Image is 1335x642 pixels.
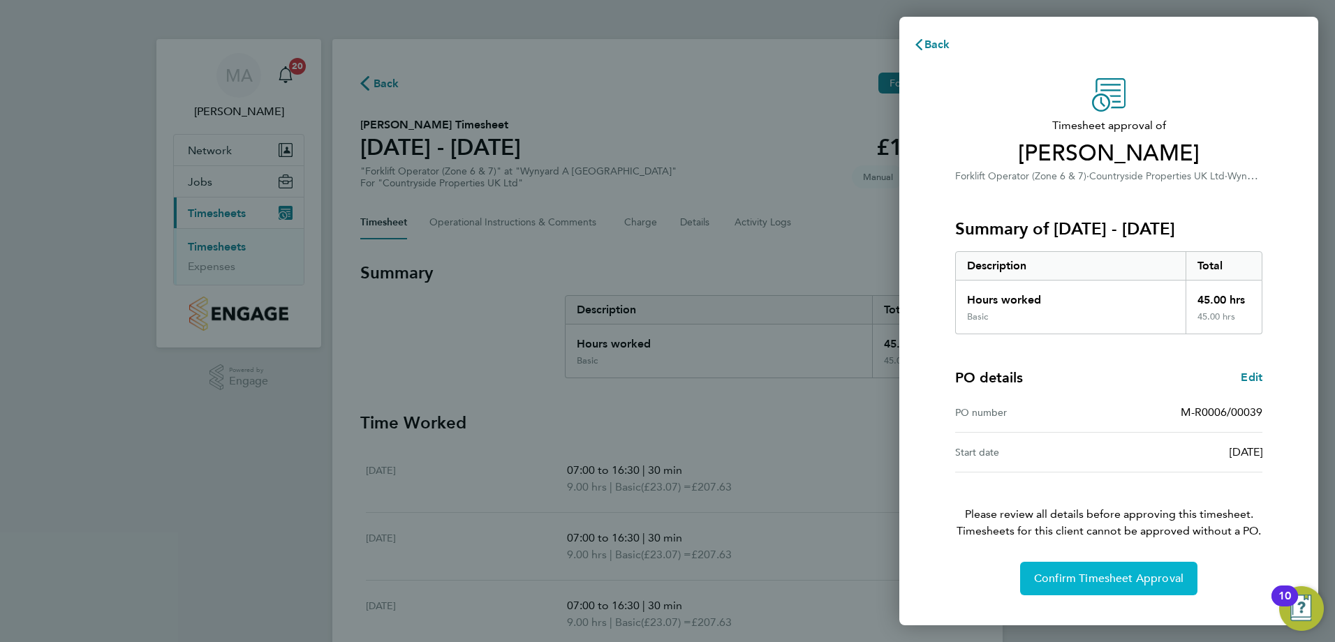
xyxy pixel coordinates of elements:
span: Timesheets for this client cannot be approved without a PO. [938,523,1279,539]
div: 45.00 hrs [1186,311,1262,334]
h4: PO details [955,368,1023,387]
div: 45.00 hrs [1186,281,1262,311]
h3: Summary of [DATE] - [DATE] [955,218,1262,240]
span: M-R0006/00039 [1181,405,1262,419]
span: Timesheet approval of [955,117,1262,134]
span: · [1086,170,1089,182]
span: Forklift Operator (Zone 6 & 7) [955,170,1086,182]
span: [PERSON_NAME] [955,140,1262,167]
div: PO number [955,404,1109,421]
button: Confirm Timesheet Approval [1020,562,1197,595]
div: Start date [955,444,1109,461]
div: Total [1186,252,1262,280]
p: Please review all details before approving this timesheet. [938,472,1279,539]
div: [DATE] [1109,444,1262,461]
span: Confirm Timesheet Approval [1034,572,1183,585]
button: Back [899,31,964,59]
span: Countryside Properties UK Ltd [1089,170,1225,182]
div: 10 [1278,596,1291,614]
button: Open Resource Center, 10 new notifications [1279,586,1324,631]
span: Back [924,38,950,51]
span: · [1225,170,1227,182]
a: Edit [1241,369,1262,386]
div: Summary of 04 - 10 Aug 2025 [955,251,1262,334]
div: Description [956,252,1186,280]
span: Edit [1241,371,1262,384]
div: Hours worked [956,281,1186,311]
div: Basic [967,311,988,322]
